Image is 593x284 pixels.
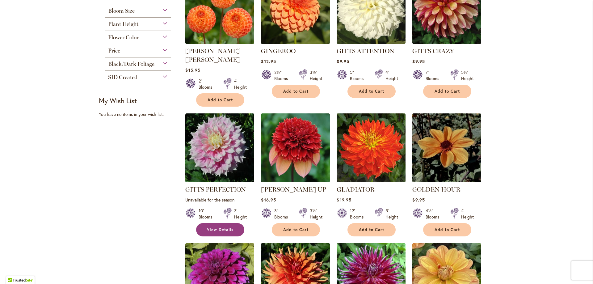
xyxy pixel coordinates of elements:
span: Price [108,47,120,54]
span: Add to Cart [359,89,384,94]
span: Add to Cart [283,89,309,94]
a: GINGEROO [261,47,296,55]
a: GITTY UP [261,178,330,184]
a: [PERSON_NAME] [PERSON_NAME] [185,47,240,63]
div: 4' Height [385,69,398,82]
a: GITTS ATTENTION [337,39,406,45]
span: $9.95 [412,197,425,203]
button: Add to Cart [272,223,320,236]
a: Gladiator [337,178,406,184]
span: $9.95 [412,58,425,64]
span: $19.95 [337,197,351,203]
a: Golden Hour [412,178,481,184]
div: 5½' Height [461,69,474,82]
a: GLADIATOR [337,186,375,193]
div: 4½" Blooms [426,208,443,220]
button: Add to Cart [196,93,244,107]
span: Add to Cart [435,89,460,94]
a: GINGER WILLO [185,39,254,45]
a: GITTS PERFECTION [185,186,246,193]
button: Add to Cart [423,85,471,98]
p: Unavailable for the season [185,197,254,203]
strong: My Wish List [99,96,137,105]
iframe: Launch Accessibility Center [5,262,22,279]
div: 4' Height [234,78,247,90]
div: 3½' Height [310,208,322,220]
div: 2½" Blooms [274,69,292,82]
a: GITTS PERFECTION [185,178,254,184]
button: Add to Cart [347,223,396,236]
div: 3½' Height [310,69,322,82]
img: GITTY UP [261,113,330,182]
div: 3' Height [234,208,247,220]
span: Add to Cart [359,227,384,232]
a: Gitts Crazy [412,39,481,45]
span: Flower Color [108,34,139,41]
a: [PERSON_NAME] UP [261,186,326,193]
div: 4' Height [461,208,474,220]
div: 10" Blooms [199,208,216,220]
span: Bloom Size [108,7,135,14]
div: 5" Blooms [350,69,367,82]
img: Gladiator [337,113,406,182]
button: Add to Cart [423,223,471,236]
a: GITTS CRAZY [412,47,454,55]
span: $15.95 [185,67,200,73]
span: Plant Height [108,21,138,28]
span: $9.95 [337,58,349,64]
img: GITTS PERFECTION [185,113,254,182]
img: Golden Hour [412,113,481,182]
span: View Details [207,227,233,232]
span: SID Created [108,74,137,81]
span: $16.95 [261,197,276,203]
button: Add to Cart [272,85,320,98]
span: Add to Cart [208,97,233,103]
div: 5' Height [385,208,398,220]
div: 3" Blooms [274,208,292,220]
span: Add to Cart [435,227,460,232]
a: GOLDEN HOUR [412,186,461,193]
span: Black/Dark Foliage [108,61,154,67]
div: 7" Blooms [426,69,443,82]
a: GINGEROO [261,39,330,45]
a: View Details [196,223,244,236]
div: 12" Blooms [350,208,367,220]
span: $12.95 [261,58,276,64]
button: Add to Cart [347,85,396,98]
span: Add to Cart [283,227,309,232]
div: 2" Blooms [199,78,216,90]
a: GITTS ATTENTION [337,47,394,55]
div: You have no items in your wish list. [99,111,181,117]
